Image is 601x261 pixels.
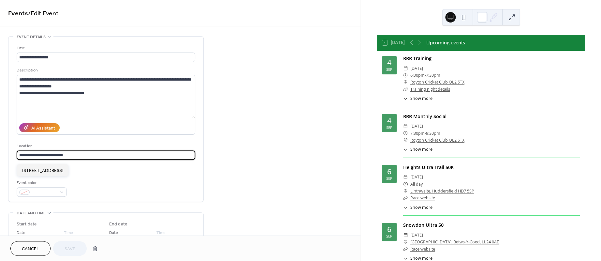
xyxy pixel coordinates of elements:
[386,126,392,129] div: Sep
[426,39,465,46] div: Upcoming events
[109,221,127,228] div: End date
[387,117,391,125] div: 4
[387,226,391,233] div: 6
[403,164,454,170] a: Heights Ultra Trail 50K
[64,229,73,236] span: Time
[403,146,432,153] button: ​Show more
[8,7,28,20] a: Events
[410,195,435,201] a: Race website
[403,232,408,238] div: ​
[425,72,426,79] span: -
[403,205,408,211] div: ​
[31,125,55,132] div: AI Assistant
[410,238,499,245] a: [GEOGRAPHIC_DATA], Betws-Y-Coed, LL24 0AE
[28,7,59,20] span: / Edit Event
[17,34,46,40] span: Event details
[17,67,194,74] div: Description
[403,96,408,102] div: ​
[403,123,408,130] div: ​
[386,68,392,71] div: Sep
[22,246,39,253] span: Cancel
[403,188,408,194] div: ​
[10,241,51,256] button: Cancel
[17,45,194,52] div: Title
[17,143,194,149] div: Location
[410,79,464,85] a: Royton Cricket Club OL2 5TX
[403,246,408,253] div: ​
[410,232,423,238] span: [DATE]
[410,130,425,137] span: 7:30pm
[17,179,66,186] div: Event color
[403,181,408,188] div: ​
[410,146,432,153] span: Show more
[403,146,408,153] div: ​
[410,72,425,79] span: 6:00pm
[403,130,408,137] div: ​
[17,229,25,236] span: Date
[386,177,392,180] div: Sep
[403,222,444,228] a: Snowdon Ultra 50
[403,238,408,245] div: ​
[403,205,432,211] button: ​Show more
[156,229,166,236] span: Time
[410,96,432,102] span: Show more
[410,65,423,72] span: [DATE]
[387,59,391,67] div: 4
[403,86,408,93] div: ​
[403,96,432,102] button: ​Show more
[410,181,423,188] span: All day
[425,130,426,137] span: -
[410,188,474,194] a: Linthwaite, Huddersfield HD7 5SP
[22,167,63,174] span: [STREET_ADDRESS]
[386,234,392,238] div: Sep
[19,123,60,132] button: AI Assistant
[403,72,408,79] div: ​
[410,123,423,130] span: [DATE]
[403,194,408,201] div: ​
[403,55,432,61] a: RRR Training
[17,210,46,217] span: Date and time
[109,229,118,236] span: Date
[387,168,391,176] div: 6
[403,174,408,180] div: ​
[410,137,464,144] a: Royton Cricket Club OL2 5TX
[17,221,37,228] div: Start date
[403,65,408,72] div: ​
[403,113,580,120] div: RRR Monthly Social
[403,137,408,144] div: ​
[426,72,440,79] span: 7:30pm
[403,79,408,85] div: ​
[426,130,440,137] span: 9:30pm
[410,174,423,180] span: [DATE]
[410,86,450,92] a: Training night details
[410,246,435,252] a: Race website
[410,205,432,211] span: Show more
